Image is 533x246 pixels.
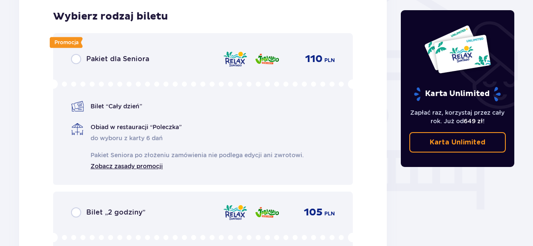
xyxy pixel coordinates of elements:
[255,50,280,68] img: Jamango
[304,206,323,219] span: 105
[409,108,506,125] p: Zapłać raz, korzystaj przez cały rok. Już od !
[324,210,335,218] span: PLN
[86,208,145,217] span: Bilet „2 godziny”
[255,204,280,221] img: Jamango
[430,138,485,147] p: Karta Unlimited
[91,160,163,170] a: Zobacz zasady promocji
[53,10,168,23] h3: Wybierz rodzaj biletu
[91,102,142,110] span: Bilet “Cały dzień”
[54,39,79,46] p: Promocja
[324,57,335,64] span: PLN
[464,118,483,124] span: 649 zł
[409,132,506,153] a: Karta Unlimited
[223,204,248,221] img: Relax
[305,53,323,65] span: 110
[424,25,491,74] img: Dwie karty całoroczne do Suntago z napisem 'UNLIMITED RELAX', na białym tle z tropikalnymi liśćmi...
[223,50,248,68] img: Relax
[413,87,502,102] p: Karta Unlimited
[86,54,149,64] span: Pakiet dla Seniora
[91,123,181,131] span: Obiad w restauracji “Poleczka”
[91,134,304,170] span: do wyboru z karty 6 dań Pakiet Seniora po złożeniu zamówienia nie podlega edycji ani zwrotowi.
